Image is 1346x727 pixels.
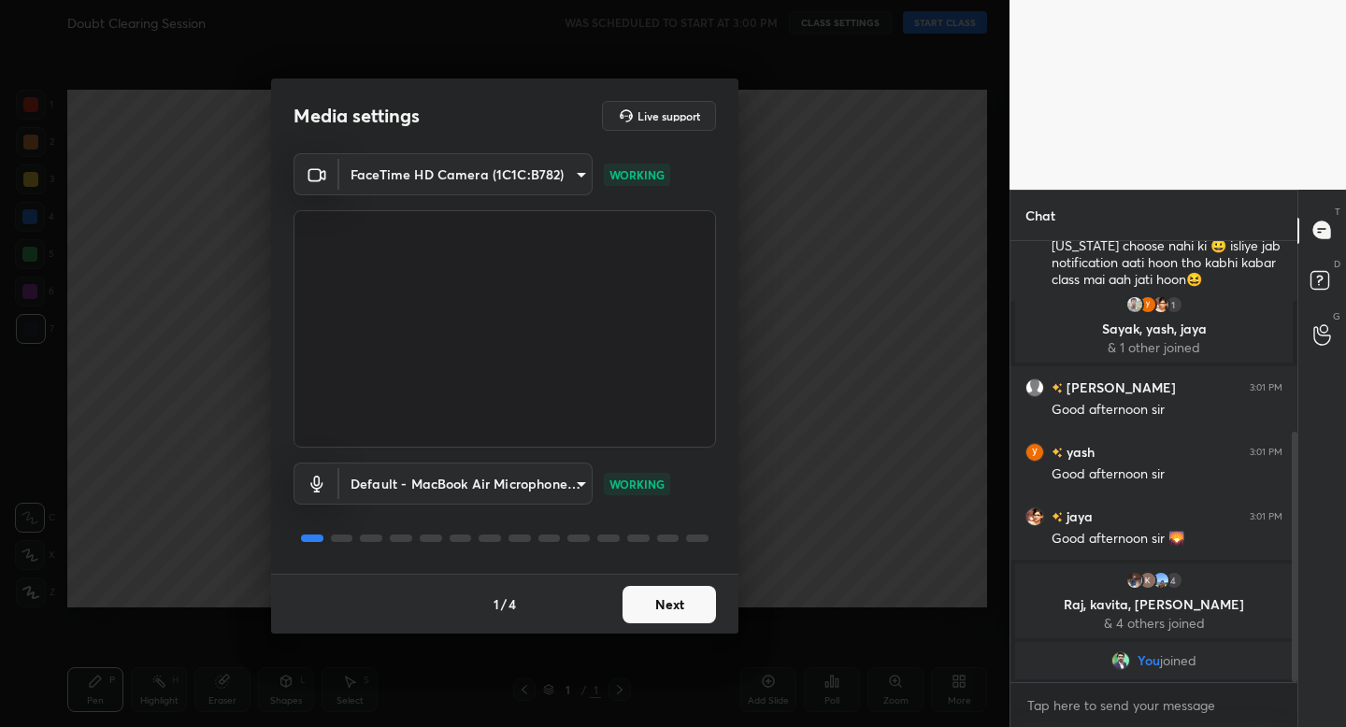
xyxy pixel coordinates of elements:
[1125,295,1144,314] img: 3
[1052,465,1282,484] div: Good afternoon sir
[494,594,499,614] h4: 1
[1250,446,1282,457] div: 3:01 PM
[1026,597,1282,612] p: Raj, kavita, [PERSON_NAME]
[1152,571,1170,590] img: aa9d72f5e6ce46c3be0f1b4dd1aa80ca.jpg
[1025,506,1044,525] img: 4ce69ee2d8d143aebad7a3cc7a273164.jpg
[1052,448,1063,458] img: no-rating-badge.077c3623.svg
[1138,295,1157,314] img: dd1931847312421aa159802a4e3ee699.63485360_3
[1334,257,1340,271] p: D
[1335,205,1340,219] p: T
[1063,506,1093,526] h6: jaya
[1052,401,1282,420] div: Good afternoon sir
[339,463,593,505] div: FaceTime HD Camera (1C1C:B782)
[1165,295,1183,314] div: 1
[1026,616,1282,631] p: & 4 others joined
[1052,383,1063,393] img: no-rating-badge.077c3623.svg
[501,594,507,614] h4: /
[1025,378,1044,396] img: default.png
[1052,204,1282,290] div: [PERSON_NAME] class baitna [PERSON_NAME] but yeh unit ko [US_STATE] choose nahi ki 😀 isliye jab n...
[1165,571,1183,590] div: 4
[609,166,665,183] p: WORKING
[339,153,593,195] div: FaceTime HD Camera (1C1C:B782)
[1138,653,1160,668] span: You
[1052,530,1282,549] div: Good afternoon sir 🌄
[1152,295,1170,314] img: 4ce69ee2d8d143aebad7a3cc7a273164.jpg
[1333,309,1340,323] p: G
[637,110,700,121] h5: Live support
[508,594,516,614] h4: 4
[1025,442,1044,461] img: dd1931847312421aa159802a4e3ee699.63485360_3
[1111,651,1130,670] img: d08d8ff8258545f9822ac8fffd9437ff.jpg
[1026,340,1282,355] p: & 1 other joined
[1010,241,1297,683] div: grid
[1026,321,1282,336] p: Sayak, yash, jaya
[294,104,420,128] h2: Media settings
[1063,378,1176,397] h6: [PERSON_NAME]
[609,476,665,492] p: WORKING
[1138,571,1157,590] img: 3
[1160,653,1196,668] span: joined
[623,586,716,623] button: Next
[1250,510,1282,521] div: 3:01 PM
[1125,571,1144,590] img: 6cbcb0746ce84c6882c1aec0b65d7894.jpg
[1250,381,1282,392] div: 3:01 PM
[1052,512,1063,522] img: no-rating-badge.077c3623.svg
[1063,442,1095,462] h6: yash
[1010,191,1070,240] p: Chat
